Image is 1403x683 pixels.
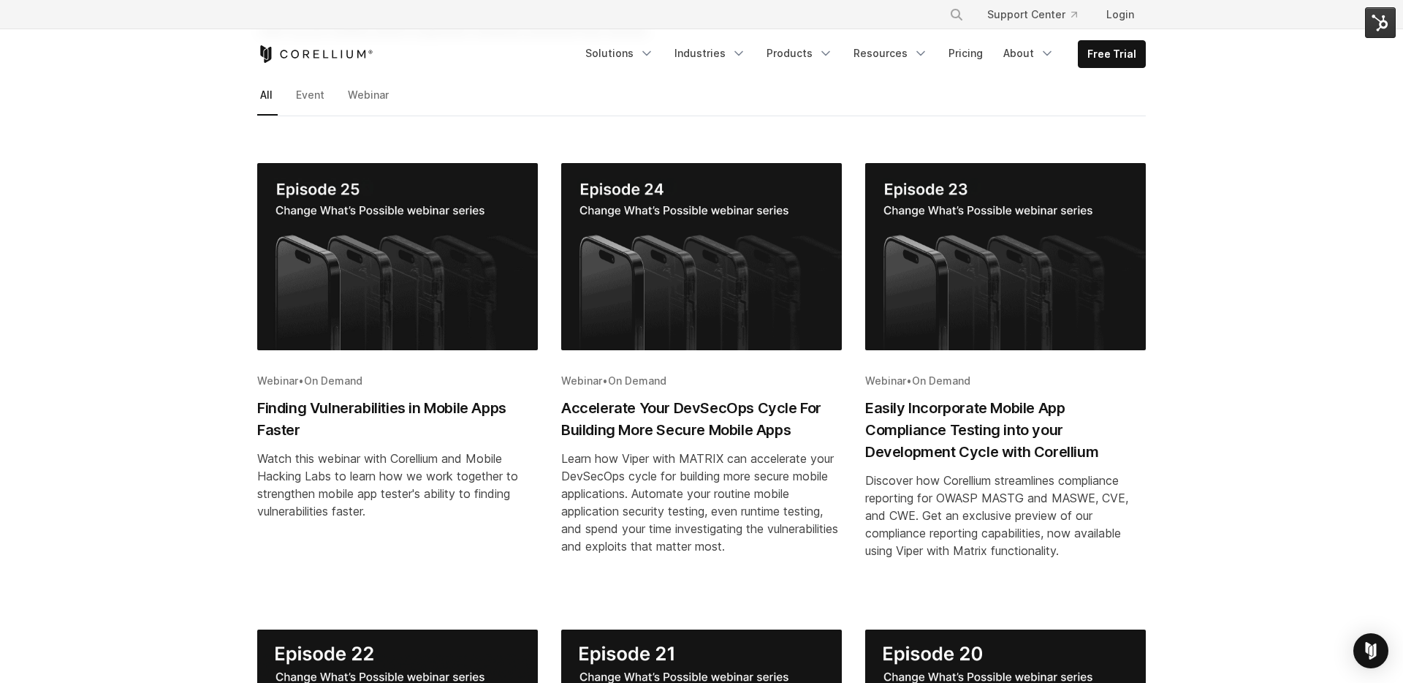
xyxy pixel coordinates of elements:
a: Webinar [345,85,394,116]
a: Blog post summary: Easily Incorporate Mobile App Compliance Testing into your Development Cycle w... [865,163,1146,606]
a: About [995,40,1063,67]
div: Navigation Menu [932,1,1146,28]
img: Finding Vulnerabilities in Mobile Apps Faster [257,163,538,350]
span: On Demand [608,374,666,387]
img: Easily Incorporate Mobile App Compliance Testing into your Development Cycle with Corellium [865,163,1146,350]
a: Login [1095,1,1146,28]
div: Learn how Viper with MATRIX can accelerate your DevSecOps cycle for building more secure mobile a... [561,450,842,555]
a: Free Trial [1079,41,1145,67]
div: • [561,374,842,388]
button: Search [943,1,970,28]
span: On Demand [304,374,362,387]
a: Blog post summary: Finding Vulnerabilities in Mobile Apps Faster [257,163,538,606]
img: HubSpot Tools Menu Toggle [1365,7,1396,38]
a: Blog post summary: Accelerate Your DevSecOps Cycle For Building More Secure Mobile Apps [561,163,842,606]
a: Products [758,40,842,67]
span: Webinar [257,374,298,387]
a: Corellium Home [257,45,373,63]
a: All [257,85,278,116]
div: • [865,374,1146,388]
h2: Accelerate Your DevSecOps Cycle For Building More Secure Mobile Apps [561,397,842,441]
span: Webinar [561,374,602,387]
a: Pricing [940,40,992,67]
div: Navigation Menu [577,40,1146,68]
a: Industries [666,40,755,67]
h2: Easily Incorporate Mobile App Compliance Testing into your Development Cycle with Corellium [865,397,1146,463]
h2: Finding Vulnerabilities in Mobile Apps Faster [257,397,538,441]
span: On Demand [912,374,970,387]
span: Webinar [865,374,906,387]
a: Event [293,85,330,116]
div: • [257,374,538,388]
div: Discover how Corellium streamlines compliance reporting for OWASP MASTG and MASWE, CVE, and CWE. ... [865,472,1146,559]
div: Watch this webinar with Corellium and Mobile Hacking Labs to learn how we work together to streng... [257,450,538,520]
a: Solutions [577,40,663,67]
div: Open Intercom Messenger [1353,633,1388,668]
a: Support Center [976,1,1089,28]
img: Accelerate Your DevSecOps Cycle For Building More Secure Mobile Apps [561,163,842,350]
a: Resources [845,40,937,67]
